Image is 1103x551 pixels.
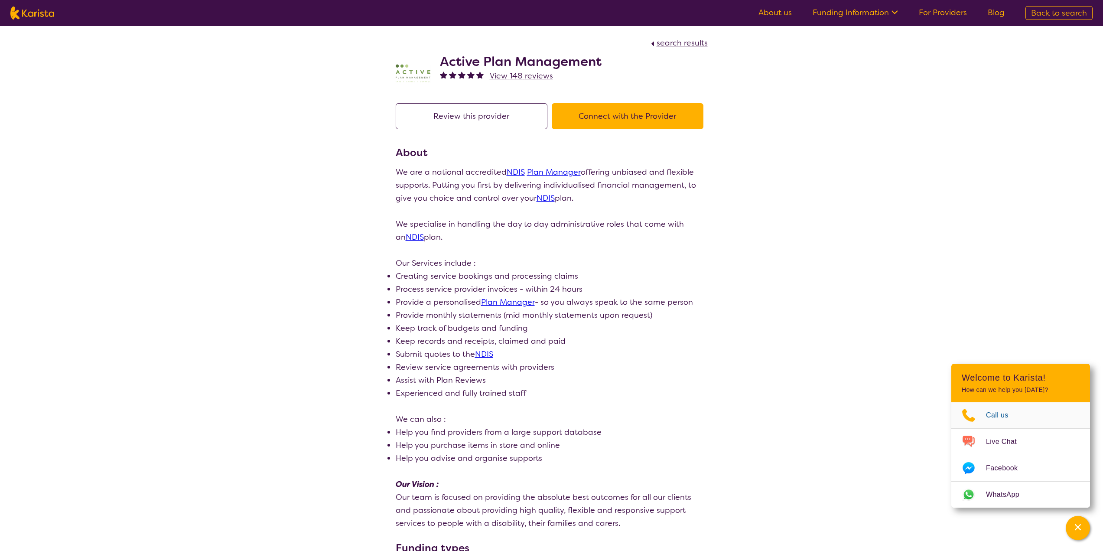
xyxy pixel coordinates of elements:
[813,7,898,18] a: Funding Information
[406,232,424,242] a: NDIS
[396,322,708,335] li: Keep track of budgets and funding
[396,283,708,296] li: Process service provider invoices - within 24 hours
[396,56,430,91] img: pypzb5qm7jexfhutod0x.png
[396,103,547,129] button: Review this provider
[986,462,1028,475] span: Facebook
[396,335,708,348] li: Keep records and receipts, claimed and paid
[649,38,708,48] a: search results
[440,71,447,78] img: fullstar
[919,7,967,18] a: For Providers
[951,364,1090,508] div: Channel Menu
[490,71,553,81] span: View 148 reviews
[507,167,525,177] a: NDIS
[951,402,1090,508] ul: Choose channel
[758,7,792,18] a: About us
[1066,516,1090,540] button: Channel Menu
[396,452,708,465] li: Help you advise and organise supports
[986,435,1027,448] span: Live Chat
[396,439,708,452] li: Help you purchase items in store and online
[458,71,465,78] img: fullstar
[552,103,703,129] button: Connect with the Provider
[951,482,1090,508] a: Web link opens in a new tab.
[10,7,54,20] img: Karista logo
[396,166,708,205] p: We are a national accredited offering unbiased and flexible supports. Putting you first by delive...
[490,69,553,82] a: View 148 reviews
[396,374,708,387] li: Assist with Plan Reviews
[396,491,708,530] p: Our team is focused on providing the absolute best outcomes for all our clients and passionate ab...
[962,386,1080,394] p: How can we help you [DATE]?
[396,361,708,374] li: Review service agreements with providers
[396,145,708,160] h3: About
[986,409,1019,422] span: Call us
[396,387,708,400] li: Experienced and fully trained staff
[396,296,708,309] li: Provide a personalised - so you always speak to the same person
[481,297,535,307] a: Plan Manager
[396,270,708,283] li: Creating service bookings and processing claims
[396,348,708,361] li: Submit quotes to the
[396,426,708,439] li: Help you find providers from a large support database
[396,413,708,426] p: We can also :
[467,71,475,78] img: fullstar
[396,257,708,270] p: Our Services include :
[537,193,555,203] a: NDIS
[1025,6,1093,20] a: Back to search
[475,349,493,359] a: NDIS
[396,218,708,244] p: We specialise in handling the day to day administrative roles that come with an plan.
[962,372,1080,383] h2: Welcome to Karista!
[396,479,439,489] em: Our Vision :
[440,54,602,69] h2: Active Plan Management
[396,111,552,121] a: Review this provider
[476,71,484,78] img: fullstar
[449,71,456,78] img: fullstar
[657,38,708,48] span: search results
[396,309,708,322] li: Provide monthly statements (mid monthly statements upon request)
[988,7,1005,18] a: Blog
[1031,8,1087,18] span: Back to search
[986,488,1030,501] span: WhatsApp
[527,167,581,177] a: Plan Manager
[552,111,708,121] a: Connect with the Provider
